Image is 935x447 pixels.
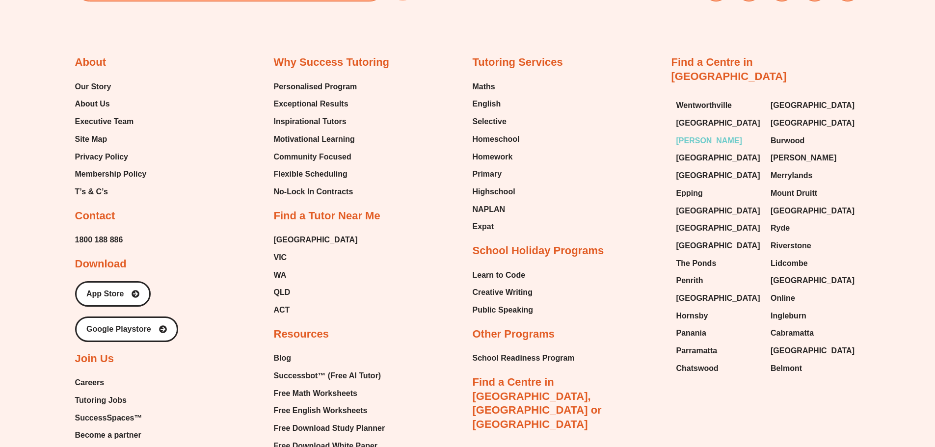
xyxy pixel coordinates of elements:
a: [PERSON_NAME] [676,133,761,148]
a: [GEOGRAPHIC_DATA] [676,116,761,131]
a: Lidcombe [771,256,855,271]
a: [GEOGRAPHIC_DATA] [771,273,855,288]
a: Creative Writing [473,285,534,300]
a: Penrith [676,273,761,288]
a: Community Focused [274,150,357,164]
a: Belmont [771,361,855,376]
span: App Store [86,290,124,298]
span: Expat [473,219,494,234]
a: Membership Policy [75,167,147,182]
span: Selective [473,114,507,129]
a: Inspirational Tutors [274,114,357,129]
a: Expat [473,219,520,234]
a: Careers [75,375,160,390]
a: [GEOGRAPHIC_DATA] [676,291,761,306]
h2: Resources [274,327,329,342]
span: No-Lock In Contracts [274,184,353,199]
a: Learn to Code [473,268,534,283]
iframe: Chat Widget [772,336,935,447]
a: Successbot™ (Free AI Tutor) [274,368,391,383]
h2: Why Success Tutoring [274,55,390,70]
a: Cabramatta [771,326,855,341]
a: English [473,97,520,111]
span: [GEOGRAPHIC_DATA] [771,204,855,218]
a: About Us [75,97,147,111]
a: Epping [676,186,761,201]
span: Inspirational Tutors [274,114,347,129]
span: About Us [75,97,110,111]
span: T’s & C’s [75,184,108,199]
span: Homework [473,150,513,164]
span: Highschool [473,184,515,199]
span: Cabramatta [771,326,814,341]
a: SuccessSpaces™ [75,411,160,425]
a: The Ponds [676,256,761,271]
span: Personalised Program [274,79,357,94]
a: School Readiness Program [473,351,575,366]
span: Riverstone [771,238,811,253]
span: Primary [473,167,502,182]
span: Exceptional Results [274,97,348,111]
span: Become a partner [75,428,141,443]
span: Public Speaking [473,303,534,317]
span: Maths [473,79,495,94]
a: Merrylands [771,168,855,183]
span: [GEOGRAPHIC_DATA] [771,343,855,358]
a: Google Playstore [75,316,178,342]
a: Primary [473,167,520,182]
a: NAPLAN [473,202,520,217]
span: [GEOGRAPHIC_DATA] [676,291,760,306]
a: Chatswood [676,361,761,376]
a: Selective [473,114,520,129]
span: Free English Worksheets [274,403,368,418]
a: Privacy Policy [75,150,147,164]
a: No-Lock In Contracts [274,184,357,199]
a: ACT [274,303,358,317]
span: [GEOGRAPHIC_DATA] [676,151,760,165]
span: Merrylands [771,168,812,183]
span: Site Map [75,132,107,147]
a: [GEOGRAPHIC_DATA] [771,343,855,358]
span: Careers [75,375,105,390]
a: [GEOGRAPHIC_DATA] [676,204,761,218]
span: [PERSON_NAME] [676,133,742,148]
a: Free Math Worksheets [274,386,391,401]
a: [PERSON_NAME] [771,151,855,165]
a: QLD [274,285,358,300]
span: English [473,97,501,111]
a: Maths [473,79,520,94]
a: Motivational Learning [274,132,357,147]
span: Free Math Worksheets [274,386,357,401]
span: Successbot™ (Free AI Tutor) [274,368,381,383]
span: SuccessSpaces™ [75,411,142,425]
span: WA [274,268,287,283]
a: Executive Team [75,114,147,129]
a: Find a Centre in [GEOGRAPHIC_DATA] [671,56,787,82]
span: [GEOGRAPHIC_DATA] [771,116,855,131]
a: Hornsby [676,309,761,323]
span: Community Focused [274,150,351,164]
span: Epping [676,186,703,201]
a: Parramatta [676,343,761,358]
a: Ingleburn [771,309,855,323]
span: VIC [274,250,287,265]
a: Exceptional Results [274,97,357,111]
a: Blog [274,351,391,366]
h2: Other Programs [473,327,555,342]
span: Online [771,291,795,306]
a: [GEOGRAPHIC_DATA] [771,116,855,131]
a: Our Story [75,79,147,94]
span: Wentworthville [676,98,732,113]
h2: Contact [75,209,115,223]
span: Belmont [771,361,802,376]
span: Executive Team [75,114,134,129]
a: Online [771,291,855,306]
span: Flexible Scheduling [274,167,347,182]
span: Chatswood [676,361,719,376]
span: 1800 188 886 [75,233,123,247]
a: Site Map [75,132,147,147]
